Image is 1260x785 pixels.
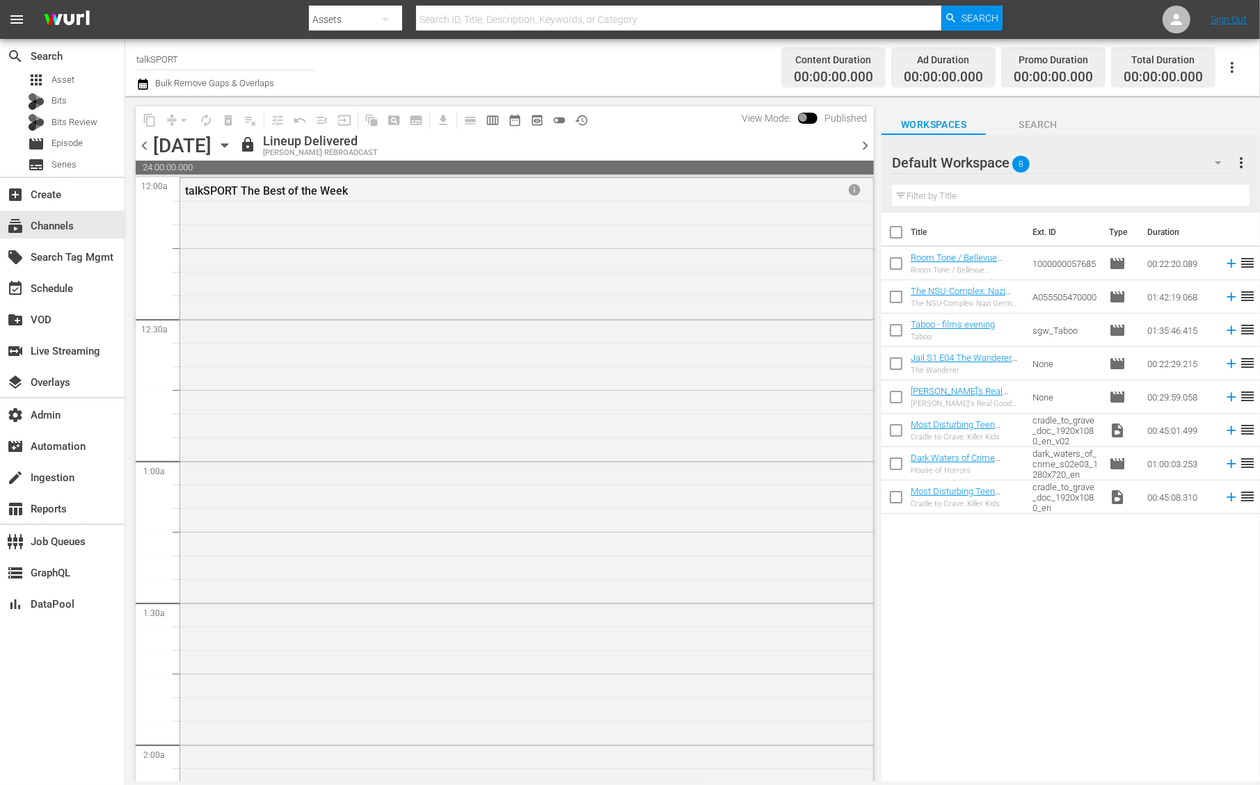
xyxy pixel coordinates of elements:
td: 00:22:29.215 [1142,347,1218,380]
span: Episode [51,136,83,150]
span: Week Calendar View [481,109,504,131]
div: Cradle to Grave: Killer Kids [911,499,1021,508]
a: [PERSON_NAME]'s Real Good Food - Desserts With Benefits [911,386,1016,417]
span: Download as CSV [427,106,454,133]
span: 24 hours Lineup View is OFF [548,109,571,131]
span: Bulk Remove Gaps & Overlaps [153,78,274,88]
span: preview_outlined [530,113,544,127]
div: Room Tone / Bellevue [PERSON_NAME] [911,266,1021,275]
a: Most Disturbing Teen Killers Reacting To Insane Sentences [911,419,1012,451]
span: Clear Lineup [239,109,262,131]
th: Ext. ID [1025,213,1101,252]
span: 00:00:00.000 [904,70,983,86]
img: ans4CAIJ8jUAAAAAAAAAAAAAAAAAAAAAAAAgQb4GAAAAAAAAAAAAAAAAAAAAAAAAJMjXAAAAAAAAAAAAAAAAAAAAAAAAgAT5G... [33,3,100,36]
span: GraphQL [7,565,24,581]
td: cradle_to_grave_doc_1920x1080_en_v02 [1027,414,1103,447]
td: 1000000057685 [1027,247,1103,280]
svg: Add to Schedule [1224,256,1239,271]
span: Create Search Block [383,109,405,131]
div: Cradle to Grave: Killer Kids [911,432,1021,442]
span: View History [571,109,593,131]
div: House of Horrors [911,466,1021,475]
span: Admin [7,407,24,423]
span: Remove Gaps & Overlaps [161,109,195,131]
span: history_outlined [575,113,589,127]
span: Update Metadata from Key Asset [333,109,356,131]
a: Taboo - films evening [911,319,995,330]
div: [PERSON_NAME]'s Real Good Food - Desserts With Benefits [911,399,1021,408]
div: Bits Review [28,114,45,131]
span: toggle_off [552,113,566,127]
span: Episode [28,136,45,152]
svg: Add to Schedule [1224,456,1239,471]
span: calendar_view_week_outlined [486,113,500,127]
th: Type [1101,213,1139,252]
span: 00:00:00.000 [1014,70,1093,86]
div: Default Workspace [892,143,1235,182]
svg: Add to Schedule [1224,389,1239,405]
svg: Add to Schedule [1224,489,1239,505]
td: None [1027,380,1103,414]
span: 00:00:00.000 [1124,70,1203,86]
th: Duration [1139,213,1222,252]
span: Workspaces [882,116,986,133]
button: Search [941,6,1003,31]
span: more_vert [1233,154,1250,171]
span: Live Streaming [7,343,24,359]
div: Ad Duration [904,50,983,70]
span: Episode [1109,355,1126,372]
span: Create [7,186,24,203]
span: Asset [28,72,45,88]
span: Search [7,48,24,65]
span: chevron_right [856,137,874,154]
span: Reports [7,501,24,517]
span: DataPool [7,596,24,613]
span: Day Calendar View [454,106,481,133]
span: Month Calendar View [504,109,526,131]
svg: Add to Schedule [1224,323,1239,338]
span: Episode [1109,389,1126,405]
span: Series [51,158,77,172]
span: Customize Events [262,106,289,133]
span: Select an event to delete [217,109,239,131]
div: Total Duration [1124,50,1203,70]
span: info [847,183,861,197]
th: Title [911,213,1024,252]
span: reorder [1239,388,1256,405]
span: View Mode: [735,113,798,124]
span: Search Tag Mgmt [7,249,24,266]
td: 00:22:20.089 [1142,247,1218,280]
td: A055505470000 [1027,280,1103,314]
span: reorder [1239,455,1256,471]
span: 00:00:00.000 [794,70,873,86]
div: Bits [28,93,45,110]
a: Sign Out [1211,14,1247,25]
a: Room Tone / Bellevue [PERSON_NAME] [911,252,1003,273]
span: 8 [1012,149,1030,179]
span: lock [239,136,256,153]
span: reorder [1239,421,1256,438]
span: Automation [7,438,24,455]
span: reorder [1239,288,1256,305]
span: reorder [1239,254,1256,271]
td: 00:45:08.310 [1142,480,1218,514]
a: Most Disturbing Teen Killers Reacting To Insane Sentences [911,486,1012,517]
button: more_vert [1233,146,1250,179]
a: The NSU-Complex: Nazi German Underground [911,286,1011,307]
span: Search [962,6,998,31]
td: 00:45:01.499 [1142,414,1218,447]
span: VOD [7,311,24,328]
span: Revert to Primary Episode [289,109,311,131]
svg: Add to Schedule [1224,423,1239,438]
svg: Add to Schedule [1224,289,1239,305]
svg: Add to Schedule [1224,356,1239,371]
span: Episode [1109,289,1126,305]
span: Channels [7,218,24,234]
span: Episode [1109,255,1126,272]
div: The NSU-Complex: Nazi German Underground [911,299,1021,308]
span: View Backup [526,109,548,131]
div: Promo Duration [1014,50,1093,70]
td: 00:29:59.058 [1142,380,1218,414]
div: Lineup Delivered [263,133,378,149]
span: Video [1109,489,1126,505]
